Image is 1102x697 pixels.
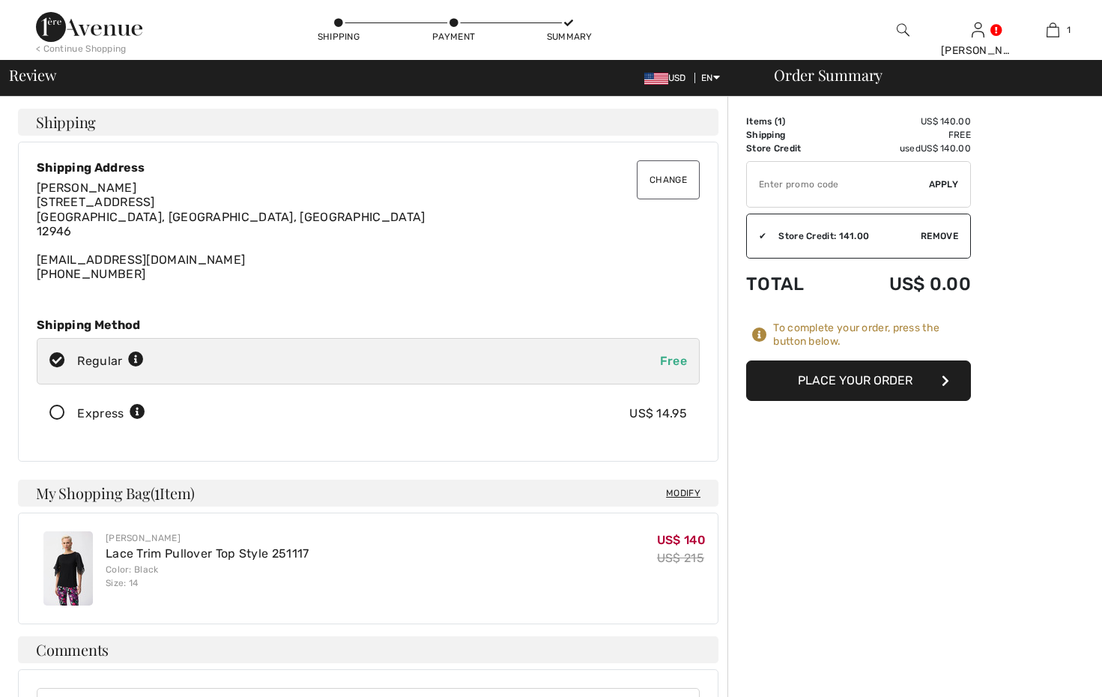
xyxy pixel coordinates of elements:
td: Total [746,259,839,310]
span: EN [701,73,720,83]
a: Lace Trim Pullover Top Style 251117 [106,546,309,561]
td: Shipping [746,128,839,142]
div: Color: Black Size: 14 [106,563,309,590]
div: Store Credit: 141.00 [766,229,921,243]
div: To complete your order, press the button below. [773,322,971,348]
img: My Bag [1047,21,1059,39]
h4: Comments [18,636,718,663]
span: [STREET_ADDRESS] [GEOGRAPHIC_DATA], [GEOGRAPHIC_DATA], [GEOGRAPHIC_DATA] 12946 [37,195,426,238]
td: Store Credit [746,142,839,155]
input: Promo code [747,162,929,207]
div: [PERSON_NAME] [106,531,309,545]
div: Summary [547,30,592,43]
td: Free [839,128,971,142]
div: Shipping Address [37,160,700,175]
div: Shipping [316,30,361,43]
span: US$ 140.00 [921,143,971,154]
span: ( Item) [151,483,195,503]
a: Sign In [972,22,984,37]
img: My Info [972,21,984,39]
span: Modify [666,486,700,501]
span: Shipping [36,115,96,130]
button: Change [637,160,700,199]
button: Place Your Order [746,360,971,401]
span: Review [9,67,56,82]
span: Apply [929,178,959,191]
img: US Dollar [644,73,668,85]
span: US$ 140 [657,533,706,547]
div: Payment [432,30,476,43]
span: Free [660,354,687,368]
div: Regular [77,352,144,370]
s: US$ 215 [657,551,704,565]
div: Shipping Method [37,318,700,332]
td: US$ 0.00 [839,259,971,310]
a: 1 [1016,21,1089,39]
td: Items ( ) [746,115,839,128]
img: Lace Trim Pullover Top Style 251117 [43,531,93,606]
span: [PERSON_NAME] [37,181,136,195]
div: US$ 14.95 [629,405,687,423]
img: search the website [897,21,909,39]
span: USD [644,73,692,83]
img: 1ère Avenue [36,12,142,42]
div: [EMAIL_ADDRESS][DOMAIN_NAME] [PHONE_NUMBER] [37,181,700,281]
span: 1 [778,116,782,127]
div: [PERSON_NAME] [941,43,1014,58]
span: Remove [921,229,958,243]
h4: My Shopping Bag [18,480,718,507]
td: used [839,142,971,155]
span: 1 [154,482,160,501]
div: Express [77,405,145,423]
div: Order Summary [756,67,1093,82]
span: 1 [1067,23,1071,37]
div: < Continue Shopping [36,42,127,55]
div: ✔ [747,229,766,243]
td: US$ 140.00 [839,115,971,128]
